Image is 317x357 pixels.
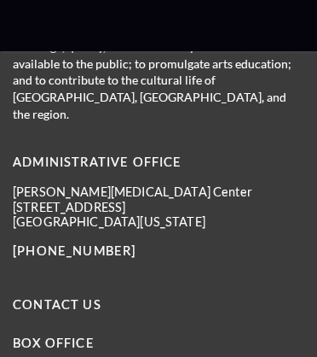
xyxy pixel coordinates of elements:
p: [PHONE_NUMBER] [13,241,300,262]
p: [STREET_ADDRESS] [13,200,300,214]
p: BOX OFFICE [13,333,300,354]
a: Contact Us [13,297,101,312]
p: [PERSON_NAME][MEDICAL_DATA] Center [13,184,300,199]
p: Administrative Office [13,152,300,173]
p: [GEOGRAPHIC_DATA][US_STATE] [13,214,300,229]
